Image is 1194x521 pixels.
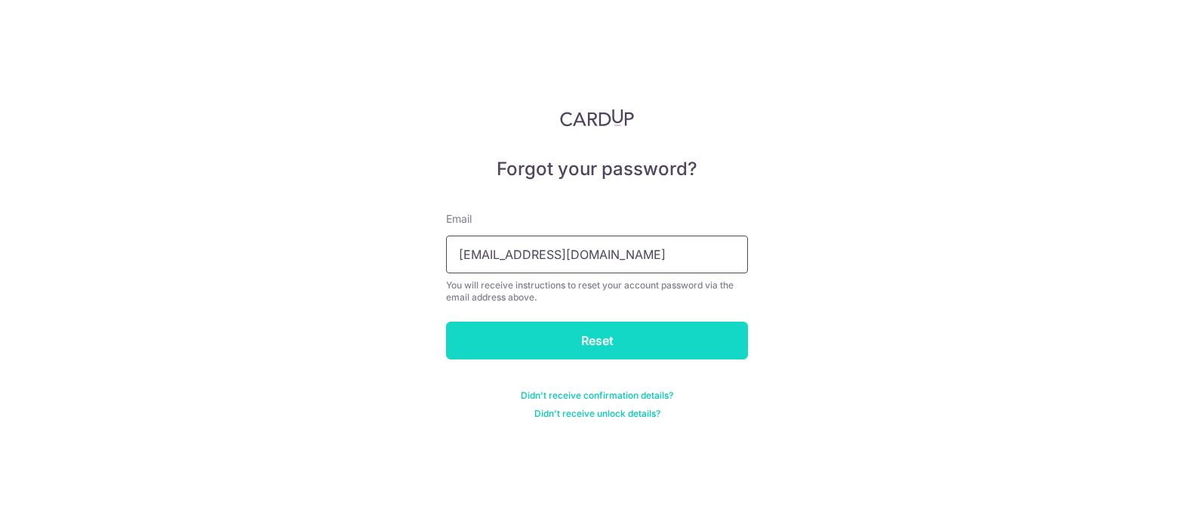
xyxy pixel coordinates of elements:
input: Enter your Email [446,236,748,273]
img: CardUp Logo [560,109,634,127]
a: Didn't receive unlock details? [534,408,660,420]
div: You will receive instructions to reset your account password via the email address above. [446,279,748,304]
a: Didn't receive confirmation details? [521,390,673,402]
h5: Forgot your password? [446,157,748,181]
input: Reset [446,322,748,359]
label: Email [446,211,472,227]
